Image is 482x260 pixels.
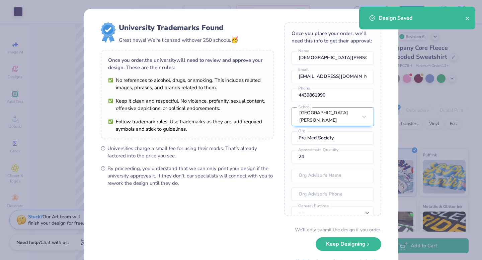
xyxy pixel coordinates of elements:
div: Great news! We’re licensed with over 250 schools. [119,35,238,44]
div: Design Saved [379,14,465,22]
input: Approximate Quantity [292,150,374,163]
div: We’ll only submit the design if you order. [295,226,381,233]
li: Keep it clean and respectful. No violence, profanity, sexual content, offensive depictions, or po... [108,97,267,112]
button: Keep Designing [316,237,381,251]
input: Phone [292,89,374,102]
img: license-marks-badge.png [101,22,115,42]
div: Once you order, the university will need to review and approve your design. These are their rules: [108,56,267,71]
div: University Trademarks Found [119,22,238,33]
input: Name [292,51,374,64]
input: Org [292,131,374,145]
input: Email [292,70,374,83]
input: Org Advisor's Phone [292,187,374,201]
span: 🥳 [231,36,238,44]
li: Follow trademark rules. Use trademarks as they are, add required symbols and stick to guidelines. [108,118,267,133]
span: By proceeding, you understand that we can only print your design if the university approves it. I... [107,165,274,187]
li: No references to alcohol, drugs, or smoking. This includes related images, phrases, and brands re... [108,77,267,91]
button: close [465,14,470,22]
input: Org Advisor's Name [292,169,374,182]
div: Once you place your order, we’ll need this info to get their approval: [292,30,374,44]
div: [GEOGRAPHIC_DATA][PERSON_NAME] [299,109,357,124]
span: Universities charge a small fee for using their marks. That’s already factored into the price you... [107,145,274,159]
